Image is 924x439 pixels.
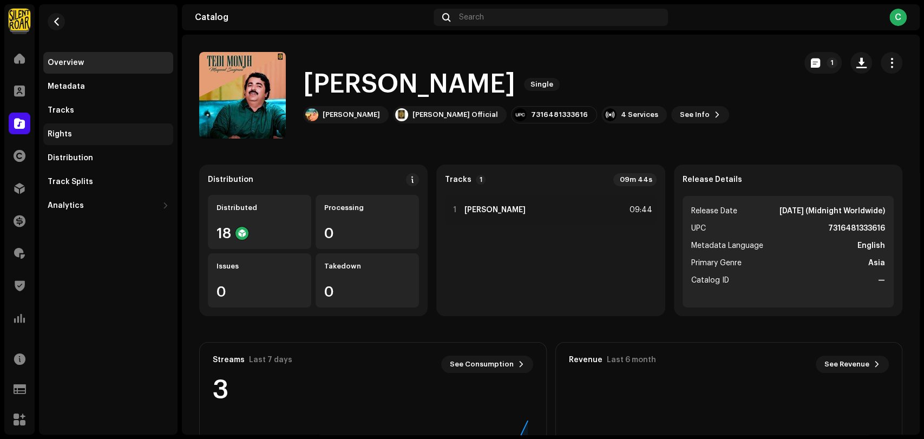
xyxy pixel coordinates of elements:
[9,9,30,30] img: fcfd72e7-8859-4002-b0df-9a7058150634
[324,262,410,271] div: Takedown
[569,356,602,364] div: Revenue
[476,175,486,185] p-badge: 1
[450,353,514,375] span: See Consumption
[195,13,429,22] div: Catalog
[303,67,515,102] h1: [PERSON_NAME]
[43,195,173,217] re-m-nav-dropdown: Analytics
[48,154,93,162] div: Distribution
[464,206,526,214] strong: [PERSON_NAME]
[445,175,471,184] strong: Tracks
[412,110,498,119] div: [PERSON_NAME] Official
[683,175,742,184] strong: Release Details
[43,76,173,97] re-m-nav-item: Metadata
[208,175,253,184] div: Distribution
[779,205,885,218] strong: [DATE] (Midnight Worldwide)
[395,108,408,121] img: cd6480e6-a95a-4cab-924a-5ad6243d3167
[217,262,303,271] div: Issues
[531,110,588,119] div: 7316481333616
[43,147,173,169] re-m-nav-item: Distribution
[827,57,837,68] p-badge: 1
[857,239,885,252] strong: English
[607,356,656,364] div: Last 6 month
[48,106,74,115] div: Tracks
[213,356,245,364] div: Streams
[816,356,889,373] button: See Revenue
[804,52,842,74] button: 1
[217,204,303,212] div: Distributed
[889,9,907,26] div: C
[323,110,380,119] div: [PERSON_NAME]
[691,274,729,287] span: Catalog ID
[48,178,93,186] div: Track Splits
[48,82,85,91] div: Metadata
[878,274,885,287] strong: —
[613,173,657,186] div: 09m 44s
[48,130,72,139] div: Rights
[691,222,706,235] span: UPC
[43,171,173,193] re-m-nav-item: Track Splits
[459,13,484,22] span: Search
[868,257,885,270] strong: Asia
[828,222,885,235] strong: 7316481333616
[824,353,869,375] span: See Revenue
[324,204,410,212] div: Processing
[691,239,763,252] span: Metadata Language
[441,356,533,373] button: See Consumption
[249,356,292,364] div: Last 7 days
[43,123,173,145] re-m-nav-item: Rights
[48,58,84,67] div: Overview
[628,204,652,217] div: 09:44
[691,205,737,218] span: Release Date
[671,106,729,123] button: See Info
[621,110,658,119] div: 4 Services
[305,108,318,121] img: d33e8c01-2fa5-44bb-a63b-475b3d4e0852
[680,104,710,126] span: See Info
[691,257,742,270] span: Primary Genre
[524,78,560,91] span: Single
[43,52,173,74] re-m-nav-item: Overview
[43,100,173,121] re-m-nav-item: Tracks
[48,201,84,210] div: Analytics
